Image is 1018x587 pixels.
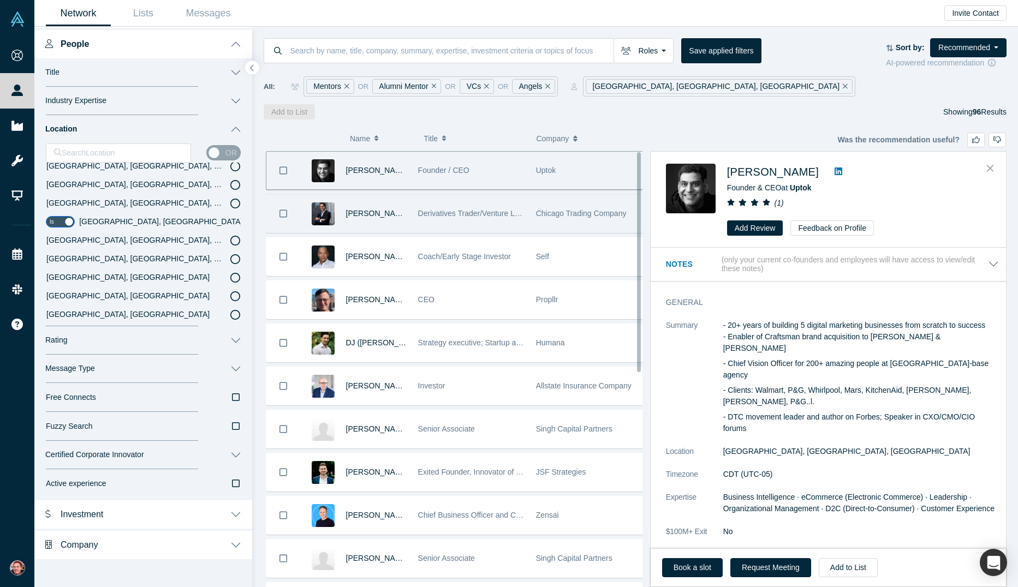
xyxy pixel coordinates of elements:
[666,320,723,446] dt: Summary
[886,57,1007,69] div: AI-powered recommendation
[424,127,438,150] span: Title
[723,385,999,408] p: - Clients: Walmart, P&G, Whirlpool, Mars, KitchenAid, [PERSON_NAME], [PERSON_NAME], P&G..l.
[46,310,210,319] span: [GEOGRAPHIC_DATA], [GEOGRAPHIC_DATA]
[346,338,491,347] span: DJ ([PERSON_NAME]) [PERSON_NAME]
[346,381,409,390] a: [PERSON_NAME]
[819,558,878,577] button: Add to List
[727,183,812,192] span: Founder & CEO at
[586,79,853,94] div: [GEOGRAPHIC_DATA], [GEOGRAPHIC_DATA], [GEOGRAPHIC_DATA]
[45,68,59,77] span: Title
[264,104,315,119] button: Add to List
[34,441,252,469] button: Certified Corporate Innovator
[46,180,294,189] span: [GEOGRAPHIC_DATA], [GEOGRAPHIC_DATA], [GEOGRAPHIC_DATA]
[46,421,93,432] span: Fuzzy Search
[46,254,294,263] span: [GEOGRAPHIC_DATA], [GEOGRAPHIC_DATA], [GEOGRAPHIC_DATA]
[34,469,252,498] button: Active experience
[266,152,300,189] button: Bookmark
[460,79,494,94] div: VCs
[536,127,637,150] button: Company
[723,411,999,434] p: - DTC movement leader and author on Forbes; Speaker in CXO/CMO/CIO forums
[79,217,326,226] span: [GEOGRAPHIC_DATA], [GEOGRAPHIC_DATA], [GEOGRAPHIC_DATA]
[346,468,409,476] span: [PERSON_NAME]
[723,358,999,381] p: - Chief Vision Officer for 200+ amazing people at [GEOGRAPHIC_DATA]-base agency
[34,87,252,115] button: Industry Expertise
[10,11,25,27] img: Alchemist Vault Logo
[350,127,412,150] button: Name
[536,511,559,519] span: Zensai
[666,259,719,270] h3: Notes
[45,96,106,105] span: Industry Expertise
[896,43,925,52] strong: Sort by:
[346,209,409,218] a: [PERSON_NAME]
[346,166,409,175] span: [PERSON_NAME]
[46,392,96,403] span: Free Connects
[346,554,409,562] a: [PERSON_NAME]
[372,79,441,94] div: Alumni Mentor
[790,183,812,192] a: Uptok
[536,554,612,562] span: Singh Capital Partners
[266,324,300,362] button: Bookmark
[34,326,252,355] button: Rating
[418,511,528,519] span: Chief Business Officer and CMO
[312,202,335,225] img: George Kalant's Profile Image
[176,1,241,26] a: Messages
[723,446,999,457] dd: [GEOGRAPHIC_DATA], [GEOGRAPHIC_DATA], [GEOGRAPHIC_DATA]
[481,80,489,93] button: Remove Filter
[46,236,294,244] span: [GEOGRAPHIC_DATA], [GEOGRAPHIC_DATA], [GEOGRAPHIC_DATA]
[536,252,549,261] span: Self
[34,529,252,559] button: Company
[666,446,723,469] dt: Location
[723,526,999,537] dd: No
[46,1,111,26] a: Network
[46,273,210,281] span: [GEOGRAPHIC_DATA], [GEOGRAPHIC_DATA]
[973,107,1007,116] span: Results
[34,412,252,441] button: Fuzzy Search
[837,133,1006,147] div: Was the recommendation useful?
[346,511,409,519] a: [PERSON_NAME]
[266,281,300,319] button: Bookmark
[346,295,409,304] a: [PERSON_NAME]
[46,161,294,170] span: [GEOGRAPHIC_DATA], [GEOGRAPHIC_DATA], [GEOGRAPHIC_DATA]
[973,107,981,116] strong: 96
[289,38,614,63] input: Search by name, title, company, summary, expertise, investment criteria or topics of focus
[424,127,525,150] button: Title
[536,209,627,218] span: Chicago Trading Company
[723,469,999,480] dd: CDT (UTC-05)
[536,381,632,390] span: Allstate Insurance Company
[45,364,95,373] span: Message Type
[266,540,300,577] button: Bookmark
[266,453,300,491] button: Bookmark
[45,450,144,459] span: Certified Corporate Innovator
[662,558,723,577] a: Book a slot
[840,80,848,93] button: Remove Filter
[266,496,300,534] button: Bookmark
[312,504,335,527] img: Robin Daniels's Profile Image
[61,509,103,519] span: Investment
[350,127,370,150] span: Name
[266,238,300,275] button: Bookmark
[666,164,716,213] img: Kashif Zaman's Profile Image
[727,166,819,178] a: [PERSON_NAME]
[614,38,674,63] button: Roles
[943,104,1007,119] div: Showing
[34,58,252,87] button: Title
[418,554,475,562] span: Senior Associate
[34,115,252,143] button: Location
[418,381,445,390] span: Investor
[542,80,550,93] button: Remove Filter
[46,478,106,489] span: Active experience
[34,28,252,58] button: People
[536,338,565,347] span: Humana
[346,252,409,261] a: [PERSON_NAME]
[666,526,723,549] dt: $100M+ Exit
[346,424,409,433] a: [PERSON_NAME]
[10,560,25,576] img: Alexander Sugakov's Account
[666,469,723,492] dt: Timezone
